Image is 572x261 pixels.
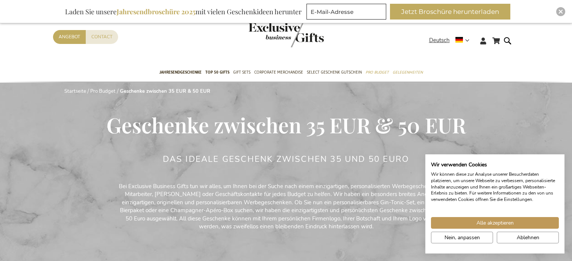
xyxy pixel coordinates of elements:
[429,36,474,45] div: Deutsch
[120,88,210,95] strong: Geschenke zwischen 35 EUR & 50 EUR
[249,23,324,47] img: Exclusive Business gifts logo
[517,234,539,241] span: Ablehnen
[431,217,559,229] button: Akzeptieren Sie alle cookies
[53,30,86,44] a: Angebot
[62,4,305,20] div: Laden Sie unsere mit vielen Geschenkideen herunter
[431,171,559,203] p: Wir können diese zur Analyse unserer Besucherdaten platzieren, um unsere Webseite zu verbessern, ...
[390,4,510,20] button: Jetzt Broschüre herunterladen
[366,68,389,76] span: Pro Budget
[90,88,115,95] a: Pro Budget
[117,7,196,16] b: Jahresendbroschüre 2025
[254,68,303,76] span: Corporate Merchandise
[306,4,386,20] input: E-Mail-Adresse
[429,36,450,45] span: Deutsch
[106,111,466,139] span: Geschenke zwischen 35 EUR & 50 EUR
[117,183,455,231] p: Bei Exclusive Business Gifts tun wir alles, um Ihnen bei der Suche nach einem einzigartigen, pers...
[306,4,388,22] form: marketing offers and promotions
[249,23,286,47] a: store logo
[163,155,410,164] h2: Das ideale Geschenk zwischen 35 und 50 Euro
[233,68,250,76] span: Gift Sets
[558,9,563,14] img: Close
[307,68,362,76] span: Select Geschenk Gutschein
[431,161,559,168] h2: Wir verwenden Cookies
[431,232,493,243] button: cookie Einstellungen anpassen
[64,88,86,95] a: Startseite
[86,30,118,44] a: Contact
[393,68,423,76] span: Gelegenheiten
[159,68,202,76] span: Jahresendgeschenke
[445,234,480,241] span: Nein, anpassen
[476,219,514,227] span: Alle akzeptieren
[497,232,559,243] button: Alle verweigern cookies
[556,7,565,16] div: Close
[205,68,229,76] span: TOP 50 Gifts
